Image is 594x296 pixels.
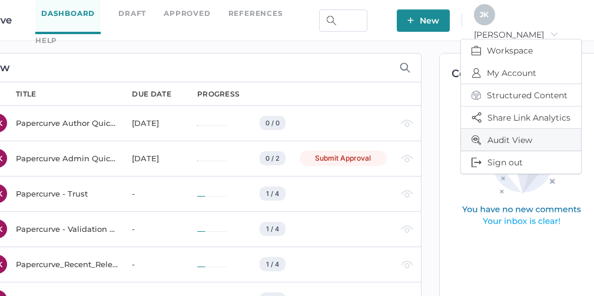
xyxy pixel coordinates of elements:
[164,7,210,20] a: Approved
[397,9,450,32] button: New
[327,16,336,25] img: search.bf03fe8b.svg
[401,155,413,162] img: eye-light-gray.b6d092a5.svg
[472,151,570,174] span: Sign out
[472,135,482,145] img: audit-view-icon.a810f195.svg
[16,187,118,201] div: Papercurve - Trust
[260,116,286,130] div: 0 / 0
[16,222,118,236] div: Papercurve - Validation & Compliance Summary
[132,151,183,165] div: [DATE]
[461,107,581,129] button: Share Link Analytics
[472,129,570,151] span: Audit View
[480,10,489,19] span: J K
[120,211,185,247] td: -
[401,190,413,198] img: eye-light-gray.b6d092a5.svg
[35,34,57,47] div: help
[16,151,118,165] div: Papercurve Admin Quick Start Guide Notification Test
[474,29,558,40] span: [PERSON_NAME]
[132,116,183,130] div: [DATE]
[400,62,410,73] img: search-icon-expand.c6106642.svg
[461,39,581,62] button: Workspace
[260,222,286,236] div: 1 / 4
[472,46,481,55] img: breifcase.848d6bc8.svg
[472,91,481,100] img: structured-content-icon.764794f5.svg
[401,119,413,127] img: eye-light-gray.b6d092a5.svg
[16,116,118,130] div: Papercurve Author Quick Start Guide
[300,151,387,166] div: Submit Approval
[461,62,581,84] button: My Account
[472,107,570,128] span: Share Link Analytics
[472,84,570,106] span: Structured Content
[550,30,558,38] i: arrow_right
[472,112,482,123] img: share-icon.3dc0fe15.svg
[260,187,286,201] div: 1 / 4
[472,62,570,84] span: My Account
[132,89,171,99] div: due date
[120,176,185,211] td: -
[16,257,118,271] div: Papercurve_Recent_Release_Notes
[260,151,286,165] div: 0 / 2
[407,17,414,24] img: plus-white.e19ec114.svg
[16,89,36,99] div: title
[461,129,581,151] button: Audit View
[461,84,581,107] button: Structured Content
[472,39,570,62] span: Workspace
[319,9,367,32] input: Search Workspace
[401,225,413,233] img: eye-light-gray.b6d092a5.svg
[401,261,413,268] img: eye-light-gray.b6d092a5.svg
[260,257,286,271] div: 1 / 4
[228,7,283,20] a: References
[197,89,240,99] div: progress
[472,158,482,167] img: logOut.833034f2.svg
[120,247,185,282] td: -
[472,68,481,78] img: profileIcon.c7730c57.svg
[118,7,146,20] a: Draft
[407,9,439,32] span: New
[461,151,581,174] button: Sign out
